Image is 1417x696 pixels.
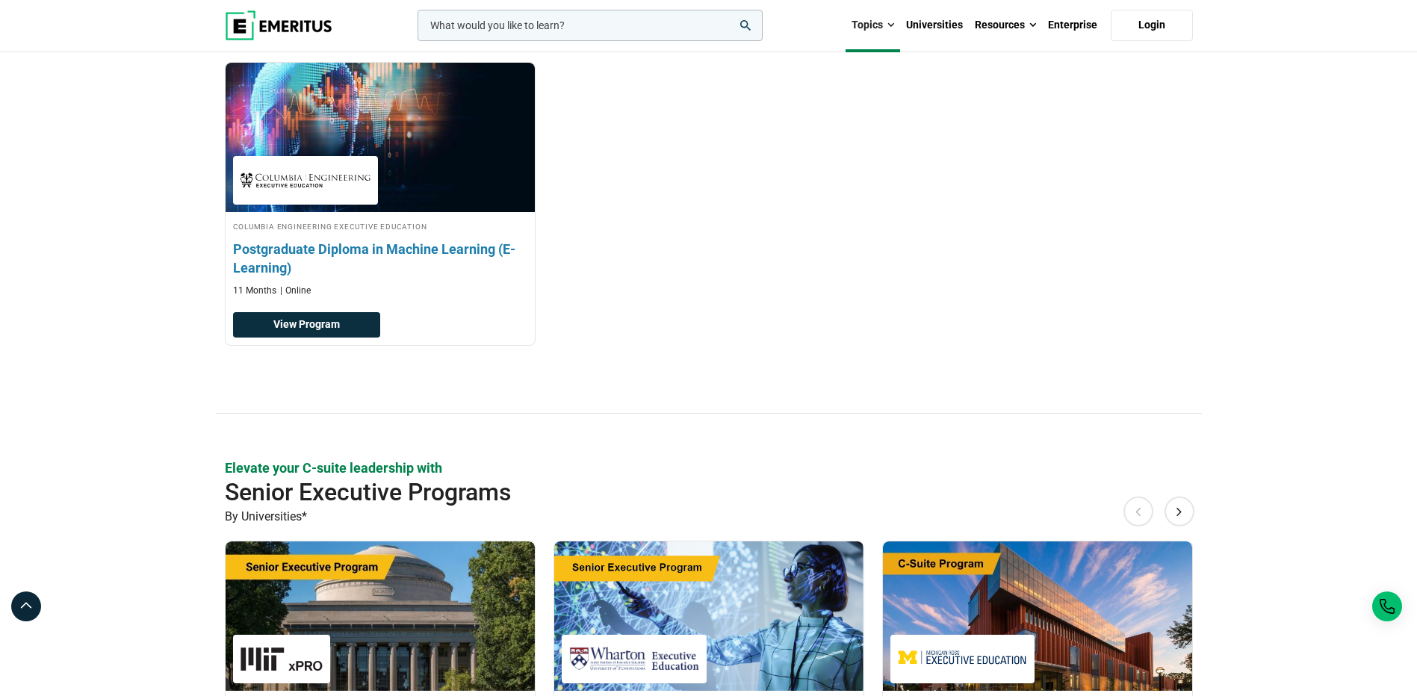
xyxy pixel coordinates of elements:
[241,164,370,197] img: Columbia Engineering Executive Education
[233,312,380,338] a: View Program
[898,642,1028,676] img: Michigan Ross Executive Education
[241,642,323,676] img: MIT xPRO
[1111,10,1193,41] a: Login
[225,507,1193,526] p: By Universities*
[226,63,535,305] a: AI and Machine Learning Course by Columbia Engineering Executive Education - Columbia Engineering...
[883,541,1192,691] img: Chief Data and AI Officer Program | Online AI and Machine Learning Course
[233,240,527,277] h3: Postgraduate Diploma in Machine Learning (E-Learning)
[1123,497,1153,526] button: Previous
[280,285,311,297] p: Online
[225,459,1193,477] p: Elevate your C-suite leadership with
[210,55,550,220] img: Postgraduate Diploma in Machine Learning (E-Learning) | Online AI and Machine Learning Course
[226,541,535,691] img: AI for Senior Executives | Online AI and Machine Learning Course
[233,220,527,232] h4: Columbia Engineering Executive Education
[225,477,1096,507] h2: Senior Executive Programs
[569,642,699,676] img: Wharton Executive Education
[418,10,763,41] input: woocommerce-product-search-field-0
[1165,497,1194,526] button: Next
[554,541,863,691] img: Leadership Program in AI and Analytics | Online AI and Machine Learning Course
[233,285,276,297] p: 11 Months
